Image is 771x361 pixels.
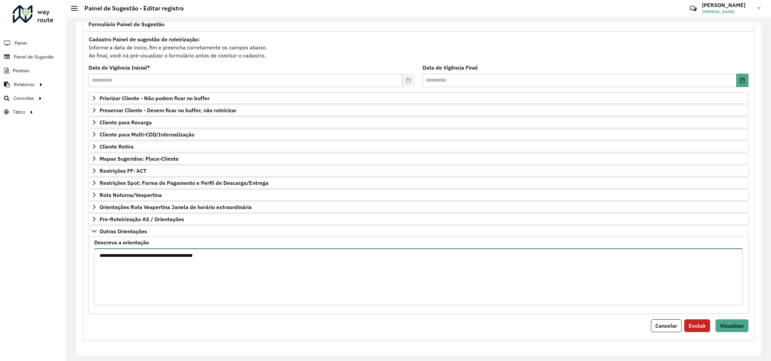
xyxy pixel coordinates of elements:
span: Cliente para Recarga [100,120,152,125]
a: Mapas Sugeridos: Placa-Cliente [88,153,748,164]
label: Data de Vigência Final [423,64,478,72]
strong: Cadastro Painel de sugestão de roteirização: [89,36,200,43]
button: Visualizar [715,319,748,332]
span: Tático [13,109,25,116]
span: Cliente para Multi-CDD/Internalização [100,132,194,137]
span: Cliente Retira [100,144,134,149]
h3: [PERSON_NAME] [702,2,752,8]
button: Excluir [684,319,710,332]
span: [PERSON_NAME] [702,9,752,15]
span: Painel [14,40,27,47]
span: Visualizar [720,322,744,329]
span: Consultas [13,95,34,102]
button: Choose Date [736,74,748,87]
a: Contato Rápido [686,1,700,16]
span: Cancelar [655,322,677,329]
span: Excluir [689,322,706,329]
a: Cliente Retira [88,141,748,152]
label: Data de Vigência Inicial [88,64,150,72]
span: Orientações Rota Vespertina Janela de horário extraordinária [100,204,252,210]
span: Painel de Sugestão [14,53,54,61]
span: Restrições FF: ACT [100,168,146,173]
a: Priorizar Cliente - Não podem ficar no buffer [88,92,748,104]
span: Relatórios [14,81,35,88]
a: Restrições Spot: Forma de Pagamento e Perfil de Descarga/Entrega [88,177,748,189]
div: Informe a data de inicio, fim e preencha corretamente os campos abaixo. Ao final, você irá pré-vi... [88,35,748,60]
div: Outras Orientações [88,237,748,314]
a: Cliente para Multi-CDD/Internalização [88,129,748,140]
a: Pre-Roteirização AS / Orientações [88,213,748,225]
span: Formulário Painel de Sugestão [88,22,164,27]
span: Rota Noturna/Vespertina [100,192,162,198]
a: Preservar Cliente - Devem ficar no buffer, não roteirizar [88,105,748,116]
span: Preservar Cliente - Devem ficar no buffer, não roteirizar [100,108,236,113]
a: Restrições FF: ACT [88,165,748,176]
span: Outras Orientações [100,229,147,234]
span: Priorizar Cliente - Não podem ficar no buffer [100,95,210,101]
a: Outras Orientações [88,226,748,237]
button: Cancelar [651,319,682,332]
span: Restrições Spot: Forma de Pagamento e Perfil de Descarga/Entrega [100,180,268,186]
a: Rota Noturna/Vespertina [88,189,748,201]
h2: Painel de Sugestão - Editar registro [78,5,184,12]
a: Orientações Rota Vespertina Janela de horário extraordinária [88,201,748,213]
label: Descreva a orientação [94,238,149,246]
span: Pre-Roteirização AS / Orientações [100,216,184,222]
a: Cliente para Recarga [88,117,748,128]
span: Pedidos [13,67,30,74]
span: Mapas Sugeridos: Placa-Cliente [100,156,179,161]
